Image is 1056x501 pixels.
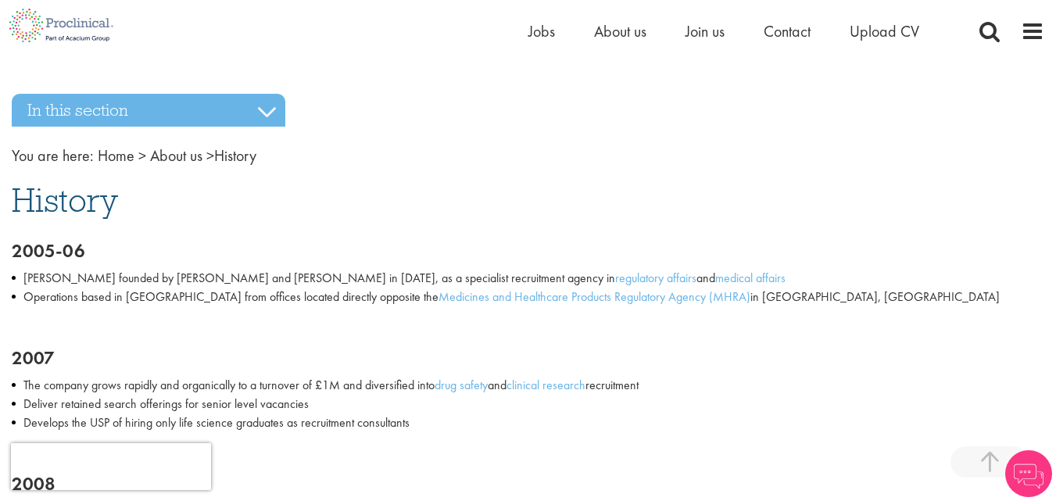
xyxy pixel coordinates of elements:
[12,348,1044,368] h2: 2007
[715,270,786,286] a: medical affairs
[12,376,1044,395] li: The company grows rapidly and organically to a turnover of £1M and diversified into and recruitment
[439,288,750,305] a: Medicines and Healthcare Products Regulatory Agency (MHRA)
[594,21,646,41] a: About us
[12,474,1044,494] h2: 2008
[138,145,146,166] span: >
[11,443,211,490] iframe: reCAPTCHA
[98,145,134,166] a: breadcrumb link to Home
[435,377,488,393] a: drug safety
[12,269,1044,288] li: [PERSON_NAME] founded by [PERSON_NAME] and [PERSON_NAME] in [DATE], as a specialist recruitment a...
[1005,450,1052,497] img: Chatbot
[12,395,1044,413] li: Deliver retained search offerings for senior level vacancies
[686,21,725,41] a: Join us
[528,21,555,41] a: Jobs
[507,377,585,393] a: clinical research
[12,94,285,127] h3: In this section
[12,288,1044,306] li: Operations based in [GEOGRAPHIC_DATA] from offices located directly opposite the in [GEOGRAPHIC_D...
[850,21,919,41] a: Upload CV
[12,241,1044,261] h2: 2005-06
[150,145,202,166] a: breadcrumb link to About us
[764,21,811,41] a: Contact
[12,179,118,221] span: History
[98,145,256,166] span: History
[615,270,696,286] a: regulatory affairs
[12,413,1044,432] li: Develops the USP of hiring only life science graduates as recruitment consultants
[12,145,94,166] span: You are here:
[206,145,214,166] span: >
